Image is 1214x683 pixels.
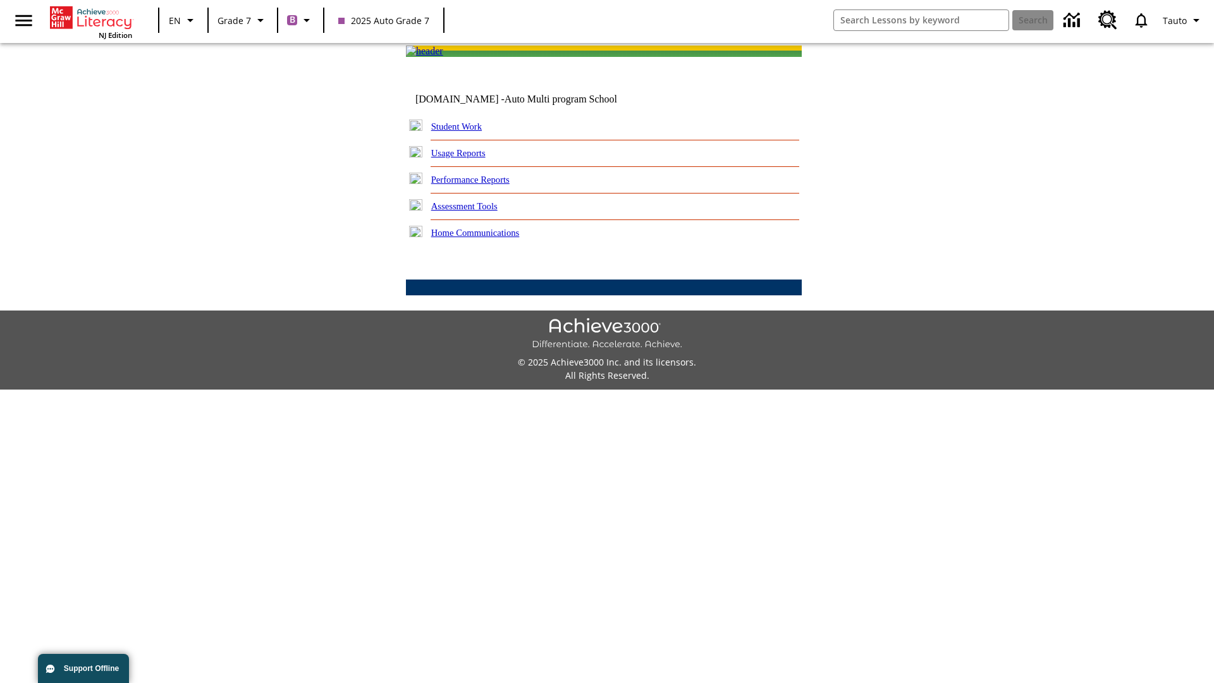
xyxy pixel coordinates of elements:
img: plus.gif [409,173,422,184]
button: Profile/Settings [1158,9,1209,32]
span: Tauto [1163,14,1187,27]
img: plus.gif [409,120,422,131]
div: Home [50,4,132,40]
a: Student Work [431,121,482,132]
span: 2025 Auto Grade 7 [338,14,429,27]
button: Open side menu [5,2,42,39]
span: Support Offline [64,664,119,673]
span: Grade 7 [218,14,251,27]
a: Performance Reports [431,175,510,185]
span: B [290,12,295,28]
button: Boost Class color is purple. Change class color [282,9,319,32]
a: Assessment Tools [431,201,498,211]
img: plus.gif [409,199,422,211]
button: Grade: Grade 7, Select a grade [212,9,273,32]
a: Notifications [1125,4,1158,37]
input: search field [834,10,1009,30]
button: Support Offline [38,654,129,683]
a: Data Center [1056,3,1091,38]
a: Home Communications [431,228,520,238]
a: Usage Reports [431,148,486,158]
a: Resource Center, Will open in new tab [1091,3,1125,37]
img: plus.gif [409,146,422,157]
img: Achieve3000 Differentiate Accelerate Achieve [532,318,682,350]
img: header [406,46,443,57]
img: plus.gif [409,226,422,237]
td: [DOMAIN_NAME] - [415,94,648,105]
span: NJ Edition [99,30,132,40]
button: Language: EN, Select a language [163,9,204,32]
span: EN [169,14,181,27]
nobr: Auto Multi program School [505,94,617,104]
